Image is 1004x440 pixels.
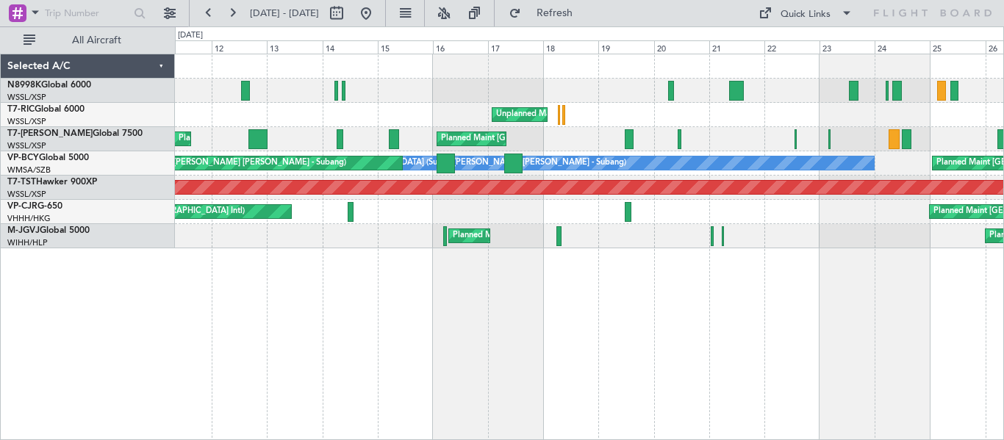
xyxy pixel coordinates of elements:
span: VP-CJR [7,202,37,211]
a: WMSA/SZB [7,165,51,176]
span: N8998K [7,81,41,90]
div: 11 [157,40,212,54]
div: 17 [488,40,543,54]
span: [DATE] - [DATE] [250,7,319,20]
div: 13 [267,40,322,54]
a: WSSL/XSP [7,92,46,103]
div: 20 [654,40,709,54]
div: 21 [709,40,764,54]
div: 25 [930,40,985,54]
a: WSSL/XSP [7,140,46,151]
div: 19 [598,40,653,54]
button: Quick Links [751,1,860,25]
a: WSSL/XSP [7,189,46,200]
span: VP-BCY [7,154,39,162]
button: Refresh [502,1,590,25]
span: T7-RIC [7,105,35,114]
div: [DATE] [178,29,203,42]
div: 23 [820,40,875,54]
div: Unplanned Maint [GEOGRAPHIC_DATA] (Seletar) [496,104,679,126]
div: 24 [875,40,930,54]
span: Refresh [524,8,586,18]
span: All Aircraft [38,35,155,46]
div: Quick Links [781,7,831,22]
span: M-JGVJ [7,226,40,235]
div: 22 [764,40,820,54]
a: N8998KGlobal 6000 [7,81,91,90]
span: T7-[PERSON_NAME] [7,129,93,138]
a: T7-RICGlobal 6000 [7,105,85,114]
a: M-JGVJGlobal 5000 [7,226,90,235]
span: T7-TST [7,178,36,187]
div: Planned Maint [GEOGRAPHIC_DATA] (Seletar) [453,225,625,247]
a: T7-TSTHawker 900XP [7,178,97,187]
a: T7-[PERSON_NAME]Global 7500 [7,129,143,138]
div: 12 [212,40,267,54]
a: WIHH/HLP [7,237,48,248]
button: All Aircraft [16,29,159,52]
div: Planned Maint [GEOGRAPHIC_DATA] ([GEOGRAPHIC_DATA]) [179,128,410,150]
div: Planned Maint [GEOGRAPHIC_DATA] (Seletar) [441,128,614,150]
a: VP-BCYGlobal 5000 [7,154,89,162]
a: VP-CJRG-650 [7,202,62,211]
input: Trip Number [45,2,129,24]
div: 14 [323,40,378,54]
a: VHHH/HKG [7,213,51,224]
div: 16 [433,40,488,54]
div: 18 [543,40,598,54]
div: 15 [378,40,433,54]
a: WSSL/XSP [7,116,46,127]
